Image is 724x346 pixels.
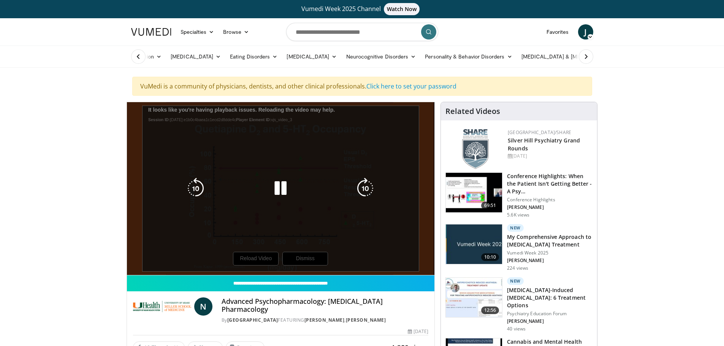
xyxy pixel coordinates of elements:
[542,24,573,39] a: Favorites
[507,197,593,203] p: Conference Highlights
[507,338,582,346] h3: Cannabis and Mental Health
[342,49,421,64] a: Neurocognitive Disorders
[507,311,593,317] p: Psychiatry Education Forum
[176,24,219,39] a: Specialties
[446,278,502,317] img: acc69c91-7912-4bad-b845-5f898388c7b9.150x105_q85_crop-smart_upscale.jpg
[445,224,593,271] a: 10:10 New My Comprehensive Approach to [MEDICAL_DATA] Treatment Vumedi Week 2025 [PERSON_NAME] 22...
[481,202,499,209] span: 69:51
[286,23,438,41] input: Search topics, interventions
[420,49,516,64] a: Personality & Behavior Disorders
[194,297,212,316] a: N
[481,253,499,261] span: 10:10
[222,297,428,314] h4: Advanced Psychopharmacology: [MEDICAL_DATA] Pharmacology
[507,277,524,285] p: New
[132,77,592,96] div: VuMedi is a community of physicians, dentists, and other clinical professionals.
[578,24,593,39] a: J
[508,137,580,152] a: Silver Hill Psychiatry Grand Rounds
[131,28,171,36] img: VuMedi Logo
[446,173,502,212] img: 4362ec9e-0993-4580-bfd4-8e18d57e1d49.150x105_q85_crop-smart_upscale.jpg
[507,224,524,232] p: New
[127,102,435,275] video-js: Video Player
[166,49,225,64] a: [MEDICAL_DATA]
[133,297,191,316] img: University of Miami
[507,212,529,218] p: 5.6K views
[222,317,428,324] div: By FEATURING ,
[384,3,420,15] span: Watch Now
[304,317,345,323] a: [PERSON_NAME]
[507,204,593,210] p: [PERSON_NAME]
[508,129,571,136] a: [GEOGRAPHIC_DATA]/SHARE
[462,129,489,169] img: f8aaeb6d-318f-4fcf-bd1d-54ce21f29e87.png.150x105_q85_autocrop_double_scale_upscale_version-0.2.png
[507,172,593,195] h3: Conference Highlights: When the Patient Isn't Getting Better - A Psy…
[132,3,592,15] a: Vumedi Week 2025 ChannelWatch Now
[445,107,500,116] h4: Related Videos
[227,317,278,323] a: [GEOGRAPHIC_DATA]
[282,49,341,64] a: [MEDICAL_DATA]
[507,286,593,309] h3: [MEDICAL_DATA]-Induced [MEDICAL_DATA]: 6 Treatment Options
[408,328,428,335] div: [DATE]
[366,82,456,90] a: Click here to set your password
[507,318,593,324] p: [PERSON_NAME]
[446,224,502,264] img: ae1082c4-cc90-4cd6-aa10-009092bfa42a.jpg.150x105_q85_crop-smart_upscale.jpg
[507,250,593,256] p: Vumedi Week 2025
[507,265,528,271] p: 224 views
[219,24,253,39] a: Browse
[445,172,593,218] a: 69:51 Conference Highlights: When the Patient Isn't Getting Better - A Psy… Conference Highlights...
[507,233,593,248] h3: My Comprehensive Approach to [MEDICAL_DATA] Treatment
[507,326,526,332] p: 40 views
[225,49,282,64] a: Eating Disorders
[508,153,591,160] div: [DATE]
[507,258,593,264] p: [PERSON_NAME]
[481,307,499,314] span: 12:56
[346,317,386,323] a: [PERSON_NAME]
[517,49,626,64] a: [MEDICAL_DATA] & [MEDICAL_DATA]
[445,277,593,332] a: 12:56 New [MEDICAL_DATA]-Induced [MEDICAL_DATA]: 6 Treatment Options Psychiatry Education Forum [...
